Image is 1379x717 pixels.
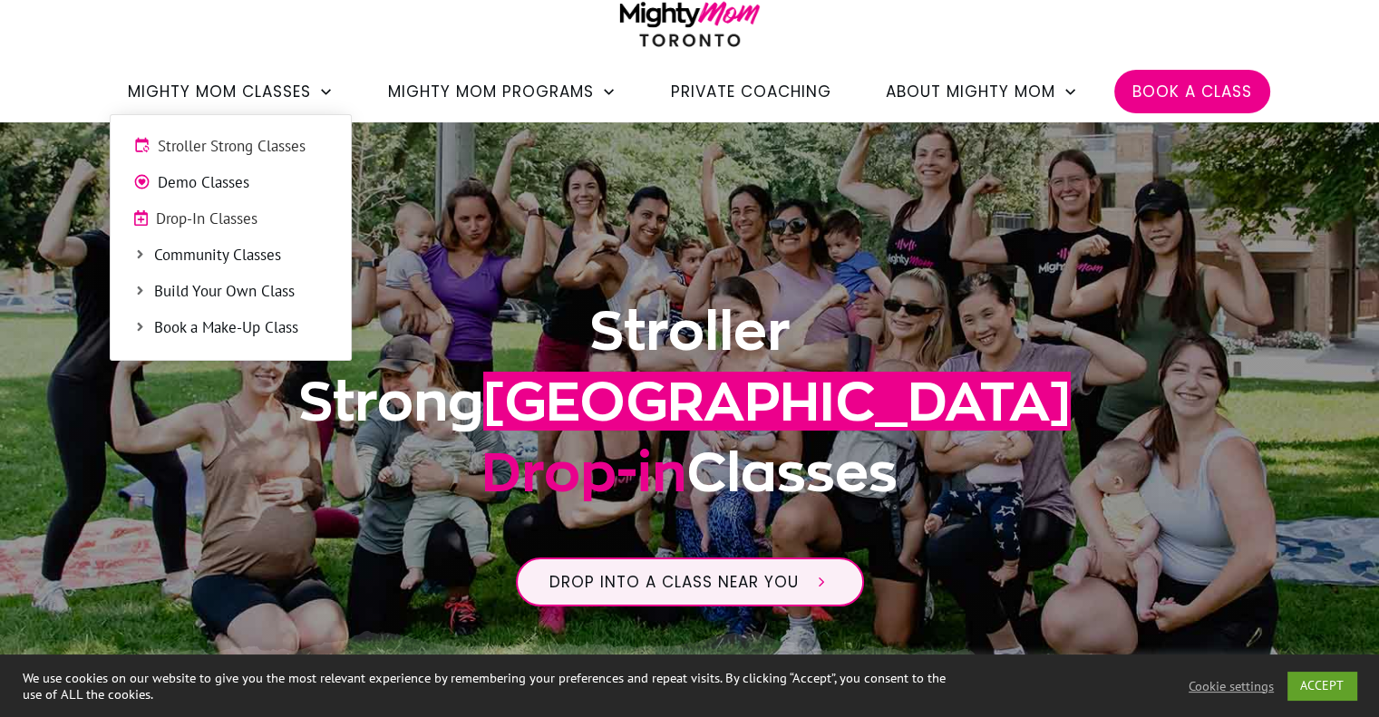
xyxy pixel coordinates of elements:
a: Cookie settings [1189,678,1274,694]
span: Mighty Mom Programs [388,76,594,107]
a: Drop-In Classes [120,206,342,233]
a: Build Your Own Class [120,278,342,305]
a: Book a Make-Up Class [120,315,342,342]
span: Drop-in [481,442,686,501]
a: Book a Class [1132,76,1252,107]
span: Book a Make-Up Class [154,316,328,340]
span: Mighty Mom Classes [128,76,311,107]
a: Mighty Mom Classes [128,76,334,107]
a: Stroller Strong Classes [120,133,342,160]
span: About Mighty Mom [886,76,1055,107]
span: Build Your Own Class [154,280,328,304]
span: Drop into a class near you [549,571,799,593]
h1: Stroller Strong Classes [201,296,1179,529]
span: Drop-In Classes [156,208,328,231]
a: ACCEPT [1287,672,1356,700]
span: Stroller Strong Classes [158,135,328,159]
a: About Mighty Mom [886,76,1078,107]
a: Private Coaching [671,76,831,107]
div: We use cookies on our website to give you the most relevant experience by remembering your prefer... [23,670,957,702]
span: Community Classes [154,244,328,267]
a: Mighty Mom Programs [388,76,617,107]
a: Demo Classes [120,170,342,197]
a: Community Classes [120,242,342,269]
a: Drop into a class near you [516,557,864,606]
span: Demo Classes [158,171,328,195]
span: [GEOGRAPHIC_DATA] [483,372,1071,431]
